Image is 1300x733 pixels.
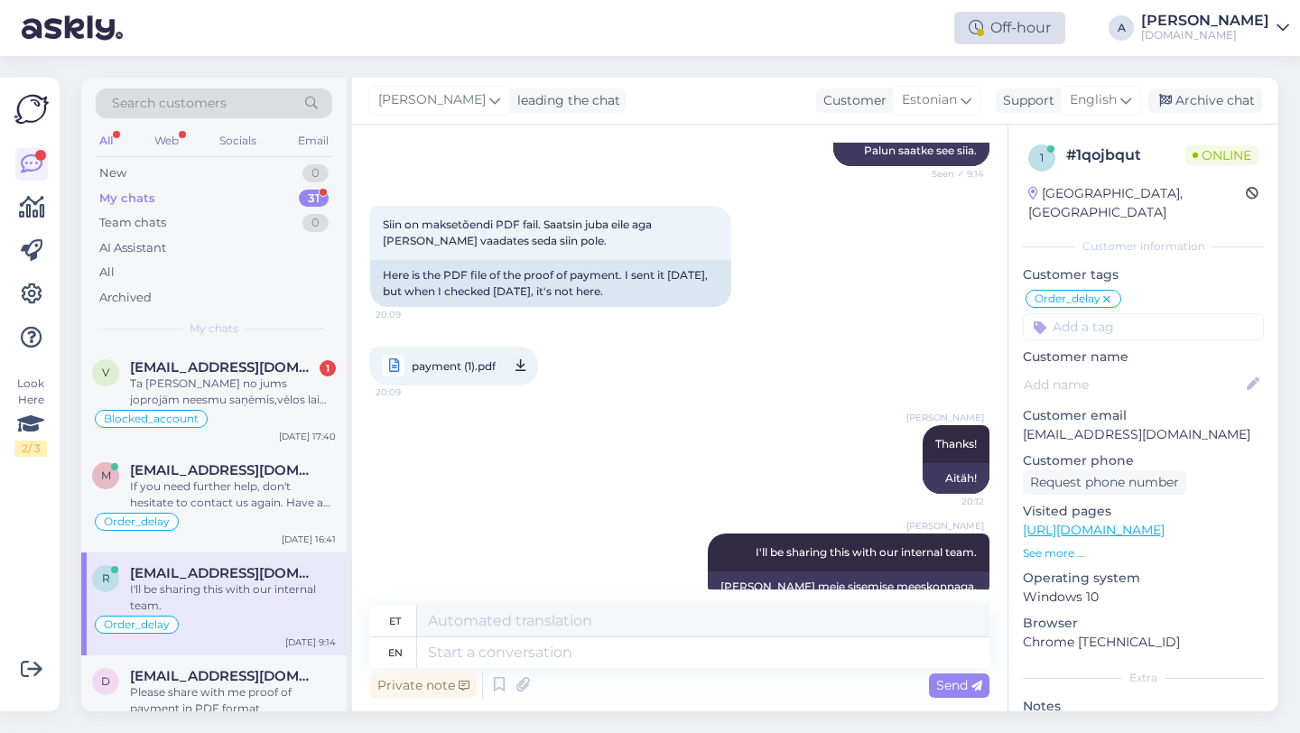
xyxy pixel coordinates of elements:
[916,167,984,181] span: Seen ✓ 9:14
[954,12,1065,44] div: Off-hour
[1109,15,1134,41] div: A
[923,463,989,494] div: Aitäh!
[96,129,116,153] div: All
[1023,238,1264,255] div: Customer information
[1023,545,1264,561] p: See more ...
[1023,670,1264,686] div: Extra
[102,571,110,585] span: r
[99,239,166,257] div: AI Assistant
[14,441,47,457] div: 2 / 3
[816,91,887,110] div: Customer
[112,94,227,113] span: Search customers
[99,214,166,232] div: Team chats
[1023,348,1264,366] p: Customer name
[151,129,182,153] div: Web
[1023,502,1264,521] p: Visited pages
[216,129,260,153] div: Socials
[102,366,109,379] span: v
[14,376,47,457] div: Look Here
[383,218,655,247] span: Siin on maksetõendi PDF fail. Saatsin juba eile aga [PERSON_NAME] vaadates seda siin pole.
[1035,293,1100,304] span: Order_delay
[1148,88,1262,113] div: Archive chat
[130,684,336,717] div: Please share with me proof of payment in PDF format.
[1023,313,1264,340] input: Add a tag
[130,359,318,376] span: vacija321@inbox.lv
[1066,144,1185,166] div: # 1qojbqut
[130,376,336,408] div: Ta [PERSON_NAME] no jums joprojām neesmu saņēmis,vēlos lai atgriežat [PERSON_NAME] atpakaļ!
[935,437,977,450] span: Thanks!
[294,129,332,153] div: Email
[130,668,318,684] span: Dr.LarryWalter@gmail.com
[376,381,443,404] span: 20:09
[1185,145,1258,165] span: Online
[302,164,329,182] div: 0
[376,308,443,321] span: 20:09
[130,478,336,511] div: If you need further help, don't hesitate to contact us again. Have a great day!
[833,135,989,166] div: Palun saatke see siia.
[906,519,984,533] span: [PERSON_NAME]
[916,495,984,508] span: 20:12
[130,462,318,478] span: Myojin199@gmail.com
[510,91,620,110] div: leading the chat
[936,677,982,693] span: Send
[101,469,111,482] span: M
[1023,522,1165,538] a: [URL][DOMAIN_NAME]
[1023,425,1264,444] p: [EMAIL_ADDRESS][DOMAIN_NAME]
[412,355,496,377] span: payment (1).pdf
[279,430,336,443] div: [DATE] 17:40
[101,674,110,688] span: D
[389,606,401,636] div: et
[1023,614,1264,633] p: Browser
[104,516,170,527] span: Order_delay
[14,92,49,126] img: Askly Logo
[285,636,336,649] div: [DATE] 9:14
[1028,184,1246,222] div: [GEOGRAPHIC_DATA], [GEOGRAPHIC_DATA]
[99,164,126,182] div: New
[902,90,957,110] span: Estonian
[1023,697,1264,716] p: Notes
[1023,406,1264,425] p: Customer email
[1023,451,1264,470] p: Customer phone
[130,565,318,581] span: ruusvali@gmail.com
[1023,470,1186,495] div: Request phone number
[299,190,329,208] div: 31
[130,581,336,614] div: I'll be sharing this with our internal team.
[756,545,977,559] span: I'll be sharing this with our internal team.
[1023,265,1264,284] p: Customer tags
[370,260,731,307] div: Here is the PDF file of the proof of payment. I sent it [DATE], but when I checked [DATE], it's n...
[1141,14,1289,42] a: [PERSON_NAME][DOMAIN_NAME]
[99,190,155,208] div: My chats
[996,91,1054,110] div: Support
[370,673,477,698] div: Private note
[378,90,486,110] span: [PERSON_NAME]
[1141,14,1269,28] div: [PERSON_NAME]
[1040,151,1044,164] span: 1
[99,264,115,282] div: All
[104,619,170,630] span: Order_delay
[1024,375,1243,394] input: Add name
[320,360,336,376] div: 1
[302,214,329,232] div: 0
[388,637,403,668] div: en
[1070,90,1117,110] span: English
[190,320,238,337] span: My chats
[1023,588,1264,607] p: Windows 10
[708,571,989,602] div: [PERSON_NAME] meie sisemise meeskonnaga.
[1023,633,1264,652] p: Chrome [TECHNICAL_ID]
[99,289,152,307] div: Archived
[370,347,538,385] a: payment (1).pdf20:09
[282,533,336,546] div: [DATE] 16:41
[104,413,199,424] span: Blocked_account
[906,411,984,424] span: [PERSON_NAME]
[1141,28,1269,42] div: [DOMAIN_NAME]
[1023,569,1264,588] p: Operating system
